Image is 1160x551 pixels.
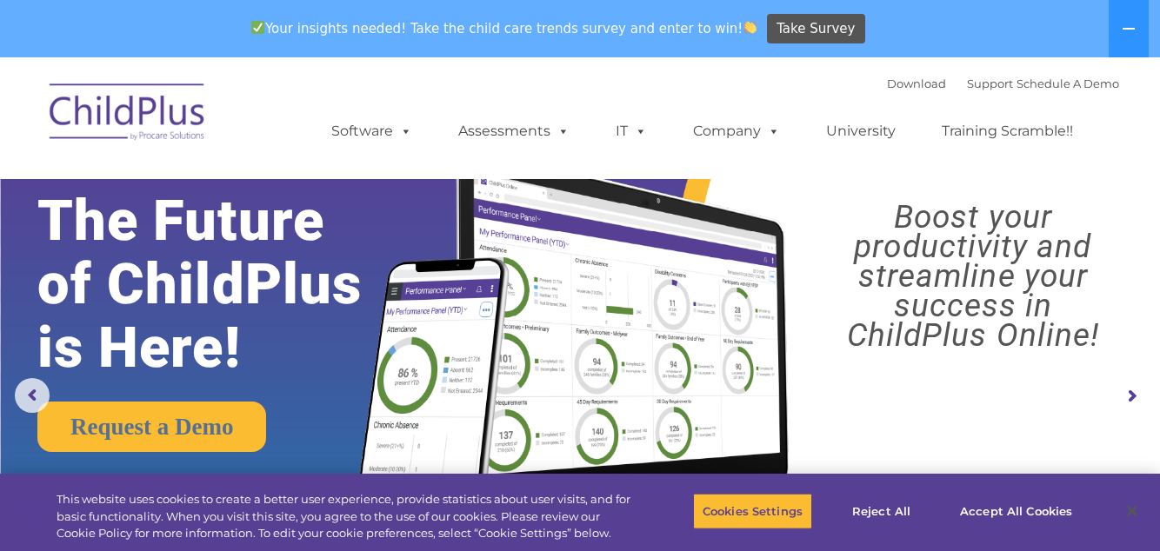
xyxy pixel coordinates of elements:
a: University [809,114,913,149]
a: IT [598,114,664,149]
rs-layer: Boost your productivity and streamline your success in ChildPlus Online! [801,202,1145,350]
rs-layer: The Future of ChildPlus is Here! [37,189,408,380]
a: Request a Demo [37,402,266,452]
button: Reject All [827,493,936,529]
a: Company [676,114,797,149]
button: Accept All Cookies [950,493,1082,529]
a: Support [967,76,1013,90]
a: Assessments [441,114,587,149]
a: Schedule A Demo [1017,76,1119,90]
button: Close [1113,492,1151,530]
button: Cookies Settings [693,493,812,529]
span: Last name [242,115,295,128]
span: Take Survey [777,14,855,44]
a: Download [887,76,946,90]
a: Take Survey [767,14,865,44]
div: This website uses cookies to create a better user experience, provide statistics about user visit... [57,491,638,542]
font: | [887,76,1119,90]
a: Software [314,114,430,149]
img: 👏 [743,21,757,34]
a: Training Scramble!! [924,114,1090,149]
img: ✅ [251,21,264,34]
span: Your insights needed! Take the child care trends survey and enter to win! [243,11,764,45]
img: ChildPlus by Procare Solutions [41,71,215,158]
span: Phone number [242,186,316,199]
